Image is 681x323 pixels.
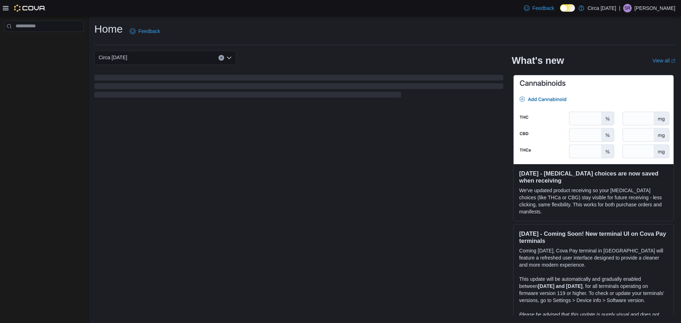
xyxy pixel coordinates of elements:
p: This update will be automatically and gradually enabled between , for all terminals operating on ... [519,275,668,304]
span: Feedback [138,28,160,35]
h1: Home [94,22,123,36]
p: | [619,4,620,12]
img: Cova [14,5,46,12]
h3: [DATE] - [MEDICAL_DATA] choices are now saved when receiving [519,170,668,184]
h3: [DATE] - Coming Soon! New terminal UI on Cova Pay terminals [519,230,668,244]
span: Feedback [532,5,554,12]
div: Sydney Robson [623,4,632,12]
nav: Complex example [4,33,84,50]
a: Feedback [127,24,163,38]
button: Open list of options [226,55,232,61]
h2: What's new [512,55,564,66]
span: Loading [94,76,503,99]
p: We've updated product receiving so your [MEDICAL_DATA] choices (like THCa or CBG) stay visible fo... [519,187,668,215]
a: View allExternal link [653,58,675,63]
span: SR [625,4,631,12]
p: [PERSON_NAME] [635,4,675,12]
p: Coming [DATE], Cova Pay terminal in [GEOGRAPHIC_DATA] will feature a refreshed user interface des... [519,247,668,268]
span: Circa [DATE] [99,53,127,62]
p: Circa [DATE] [588,4,616,12]
button: Clear input [218,55,224,61]
a: Feedback [521,1,557,15]
input: Dark Mode [560,4,575,12]
strong: [DATE] and [DATE] [538,283,582,289]
svg: External link [671,59,675,63]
